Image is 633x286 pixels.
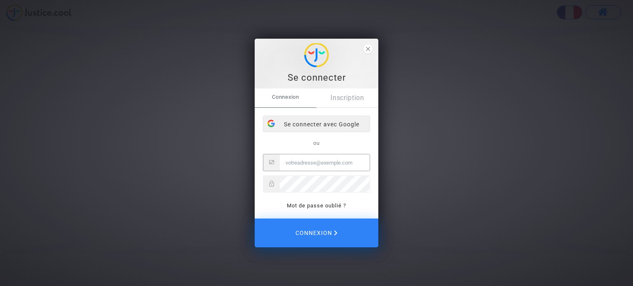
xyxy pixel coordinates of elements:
input: Password [280,176,370,192]
div: Se connecter avec Google [263,116,370,133]
span: Connexion [255,88,316,106]
button: Connexion [255,219,378,247]
input: Email [280,154,370,171]
div: Se connecter [259,72,374,84]
span: close [363,44,373,53]
span: ou [313,140,320,146]
span: Connexion [295,224,338,242]
a: Inscription [316,88,378,107]
a: Mot de passe oublié ? [287,202,346,209]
